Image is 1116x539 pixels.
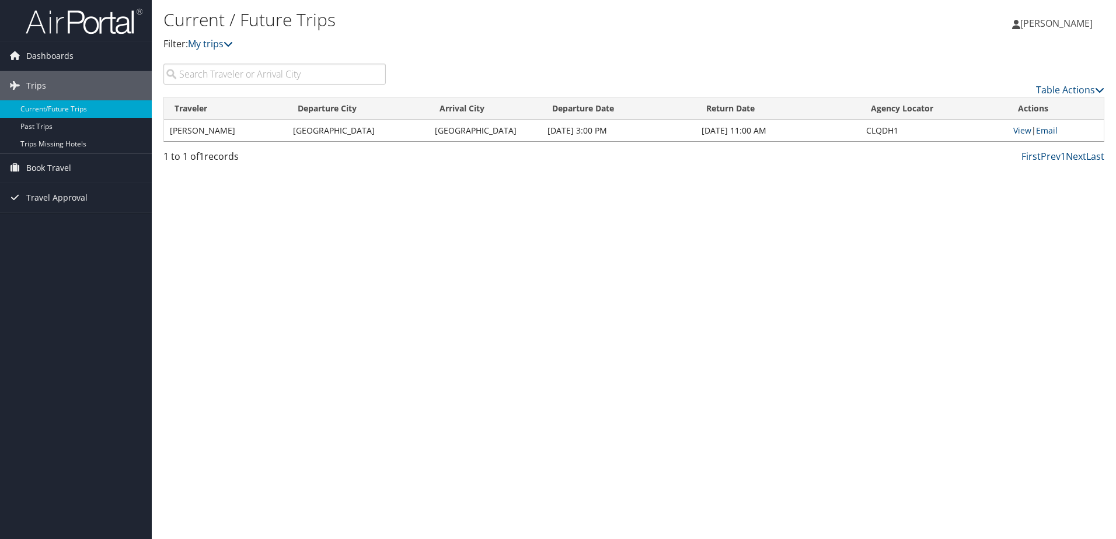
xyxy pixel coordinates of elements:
[26,71,46,100] span: Trips
[696,120,860,141] td: [DATE] 11:00 AM
[26,153,71,183] span: Book Travel
[163,37,791,52] p: Filter:
[860,97,1007,120] th: Agency Locator: activate to sort column ascending
[163,149,386,169] div: 1 to 1 of records
[26,8,142,35] img: airportal-logo.png
[164,120,287,141] td: [PERSON_NAME]
[1036,125,1058,136] a: Email
[1007,120,1104,141] td: |
[1021,150,1041,163] a: First
[163,8,791,32] h1: Current / Future Trips
[164,97,287,120] th: Traveler: activate to sort column ascending
[860,120,1007,141] td: CLQDH1
[1036,83,1104,96] a: Table Actions
[287,97,429,120] th: Departure City: activate to sort column ascending
[287,120,429,141] td: [GEOGRAPHIC_DATA]
[1066,150,1086,163] a: Next
[1007,97,1104,120] th: Actions
[1041,150,1061,163] a: Prev
[163,64,386,85] input: Search Traveler or Arrival City
[1012,6,1104,41] a: [PERSON_NAME]
[26,41,74,71] span: Dashboards
[1086,150,1104,163] a: Last
[696,97,860,120] th: Return Date: activate to sort column ascending
[1020,17,1093,30] span: [PERSON_NAME]
[188,37,233,50] a: My trips
[1013,125,1031,136] a: View
[542,97,696,120] th: Departure Date: activate to sort column descending
[542,120,696,141] td: [DATE] 3:00 PM
[199,150,204,163] span: 1
[429,97,541,120] th: Arrival City: activate to sort column ascending
[429,120,541,141] td: [GEOGRAPHIC_DATA]
[26,183,88,212] span: Travel Approval
[1061,150,1066,163] a: 1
